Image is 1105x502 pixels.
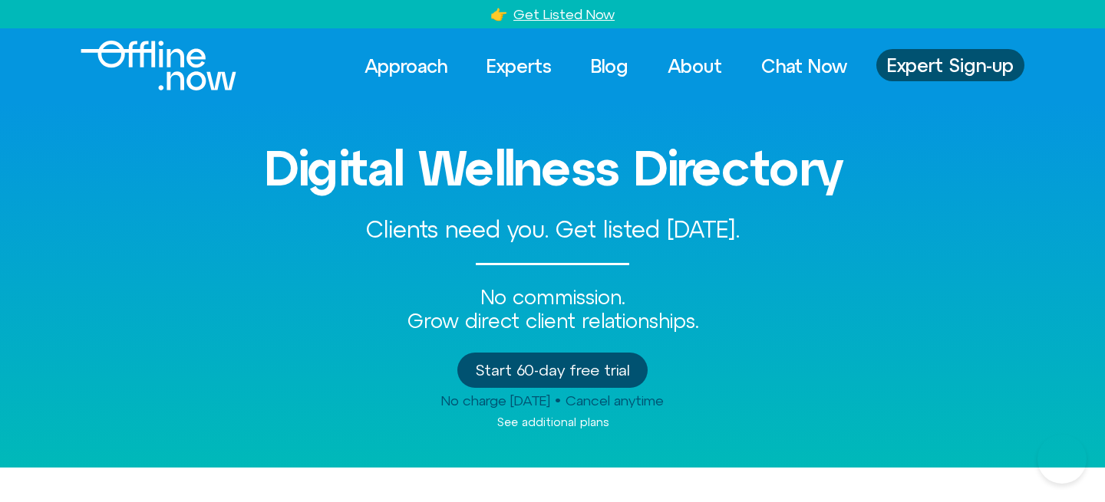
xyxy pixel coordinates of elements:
[351,49,861,83] nav: Menu
[473,49,566,83] a: Experts
[81,41,210,90] div: Logo
[366,216,740,242] span: Clients need you. Get listed [DATE].
[407,286,698,332] span: No commission. Grow direct client relationships.
[81,41,236,90] img: Offline.Now logo in white. Text of the words offline.now with a line going through the "O"
[490,6,507,22] a: 👉
[747,49,861,83] a: Chat Now
[513,6,615,22] a: Get Listed Now
[441,392,664,408] span: No charge [DATE] • Cancel anytime
[351,49,461,83] a: Approach
[497,415,609,428] a: See additional plans
[577,49,642,83] a: Blog
[876,49,1024,81] a: Expert Sign-up
[457,353,648,388] a: Start 60-day free trial
[887,55,1014,75] span: Expert Sign-up
[654,49,736,83] a: About
[1037,435,1087,484] iframe: Botpress
[476,362,629,379] span: Start 60-day free trial
[115,141,990,195] h3: Digital Wellness Directory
